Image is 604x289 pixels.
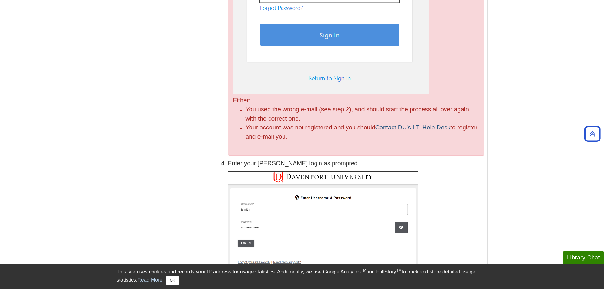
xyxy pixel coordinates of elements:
div: This site uses cookies and records your IP address for usage statistics. Additionally, we use Goo... [117,268,488,285]
li: You used the wrong e-mail (see step 2), and should start the process all over again with the corr... [246,105,479,123]
a: Back to Top [582,129,602,138]
li: Your account was not registered and you should to register and e-mail you. [246,123,479,141]
button: Close [166,276,179,285]
sup: TM [396,268,402,273]
p: Either: [233,96,479,105]
a: Read More [137,277,162,283]
p: Enter your [PERSON_NAME] login as prompted [228,159,484,168]
sup: TM [361,268,366,273]
a: Contact DU's I.T. Help Desk [375,124,450,131]
button: Library Chat [563,251,604,264]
